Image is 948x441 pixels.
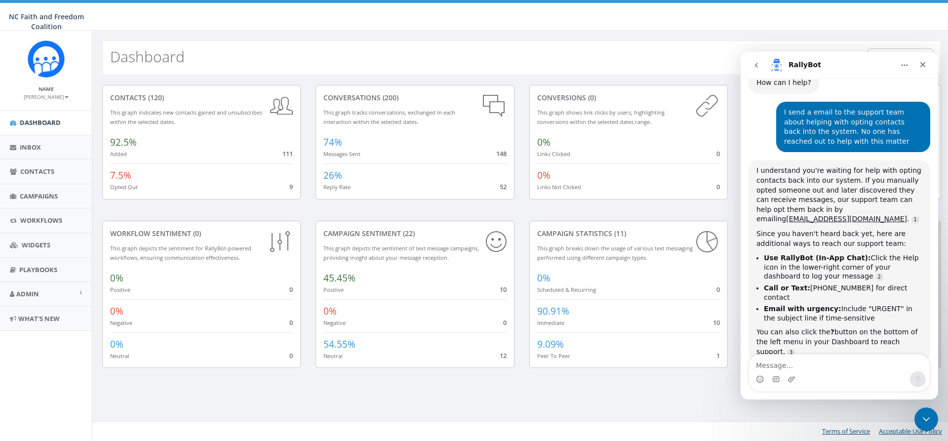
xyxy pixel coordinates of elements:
[323,229,506,239] div: Campaign Sentiment
[879,427,942,436] a: Acceptable Use Policy
[503,318,507,327] span: 0
[20,216,62,225] span: Workflows
[537,286,596,293] small: Scheduled & Recurring
[537,93,720,103] div: conversions
[716,149,720,158] span: 0
[289,351,293,360] span: 0
[19,265,57,274] span: Playbooks
[20,143,41,152] span: Inbox
[20,118,61,127] span: Dashboard
[586,93,596,102] span: (0)
[537,169,551,182] span: 0%
[289,182,293,191] span: 9
[612,229,626,238] span: (11)
[822,427,870,436] a: Terms of Service
[323,136,342,149] span: 74%
[537,150,570,158] small: Links Clicked
[110,183,138,191] small: Opted Out
[20,192,58,200] span: Campaigns
[323,183,351,191] small: Reply Rate
[18,314,60,323] span: What's New
[323,338,355,351] span: 54.55%
[323,272,355,284] span: 45.45%
[500,182,507,191] span: 52
[110,93,293,103] div: contacts
[323,244,479,261] small: This graph depicts the sentiment of text message campaigns, providing insight about your message ...
[191,229,201,238] span: (0)
[500,285,507,294] span: 10
[110,338,123,351] span: 0%
[110,229,293,239] div: Workflow Sentiment
[22,241,50,249] span: Widgets
[537,183,581,191] small: Links Not Clicked
[110,48,185,65] h2: Dashboard
[500,351,507,360] span: 12
[24,93,69,100] small: [PERSON_NAME]
[110,319,132,326] small: Negative
[9,12,84,31] span: NC Faith and Freedom Coalition
[20,167,54,176] span: Contacts
[401,229,415,238] span: (22)
[716,351,720,360] span: 1
[110,109,262,125] small: This graph indicates new contacts gained and unsubscribes within the selected dates.
[879,51,923,60] span: [DATE] - [DATE]
[110,244,251,261] small: This graph depicts the sentiment for RallyBot-powered workflows, ensuring communication effective...
[537,136,551,149] span: 0%
[282,149,293,158] span: 111
[537,352,570,360] small: Peer To Peer
[289,318,293,327] span: 0
[28,40,65,78] img: Rally_Corp_Icon.png
[39,85,54,92] small: Name
[537,305,569,318] span: 90.91%
[323,305,337,318] span: 0%
[110,305,123,318] span: 0%
[716,285,720,294] span: 0
[713,318,720,327] span: 10
[110,150,127,158] small: Added
[110,272,123,284] span: 0%
[146,93,164,102] span: (120)
[110,286,130,293] small: Positive
[110,352,129,360] small: Neutral
[537,338,564,351] span: 9.09%
[537,319,564,326] small: Immediate
[741,52,938,400] iframe: Intercom live chat
[323,352,343,360] small: Neutral
[323,319,346,326] small: Negative
[16,289,39,298] span: Admin
[914,407,938,431] iframe: Intercom live chat
[381,93,398,102] span: (200)
[496,149,507,158] span: 148
[110,169,131,182] span: 7.5%
[110,136,137,149] span: 92.5%
[323,169,342,182] span: 26%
